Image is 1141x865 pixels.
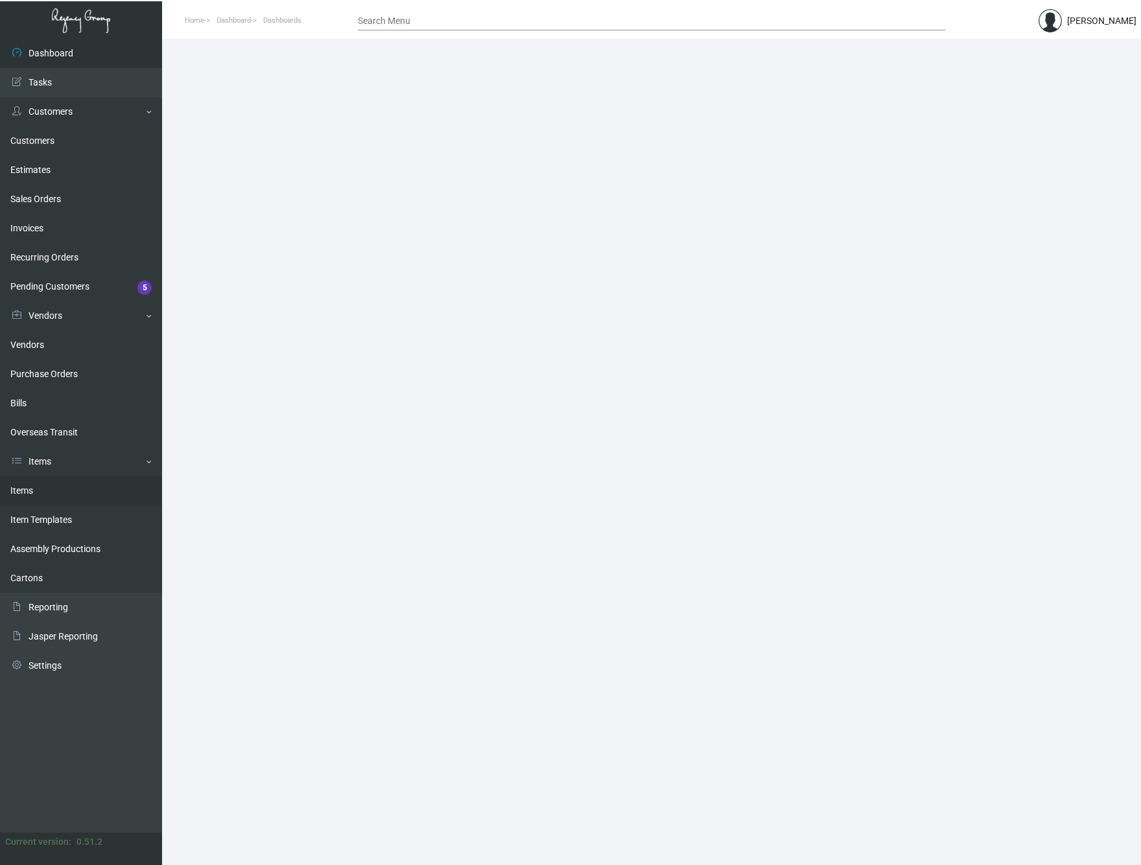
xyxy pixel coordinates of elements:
span: Dashboards [263,16,301,25]
div: Current version: [5,835,71,849]
div: 0.51.2 [76,835,102,849]
img: admin@bootstrapmaster.com [1039,9,1062,32]
span: Home [185,16,204,25]
span: Dashboard [217,16,251,25]
div: [PERSON_NAME] [1067,14,1136,28]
